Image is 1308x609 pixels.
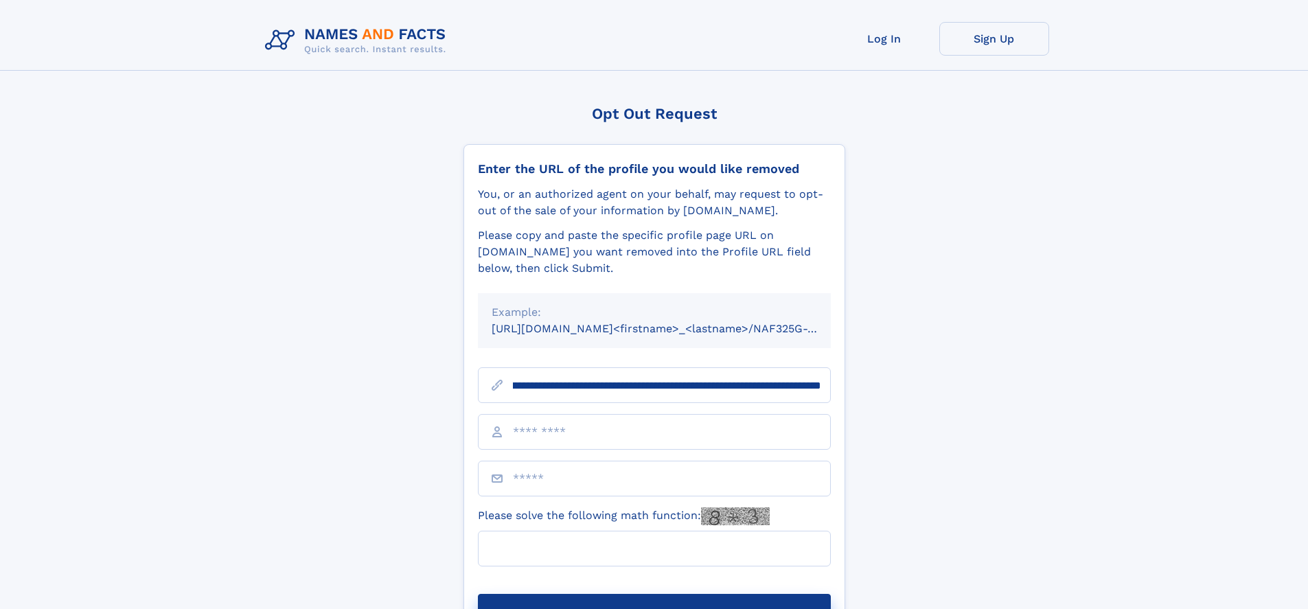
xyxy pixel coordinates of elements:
[478,161,831,176] div: Enter the URL of the profile you would like removed
[492,304,817,321] div: Example:
[260,22,457,59] img: Logo Names and Facts
[478,227,831,277] div: Please copy and paste the specific profile page URL on [DOMAIN_NAME] you want removed into the Pr...
[478,186,831,219] div: You, or an authorized agent on your behalf, may request to opt-out of the sale of your informatio...
[492,322,857,335] small: [URL][DOMAIN_NAME]<firstname>_<lastname>/NAF325G-xxxxxxxx
[463,105,845,122] div: Opt Out Request
[829,22,939,56] a: Log In
[939,22,1049,56] a: Sign Up
[478,507,770,525] label: Please solve the following math function:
